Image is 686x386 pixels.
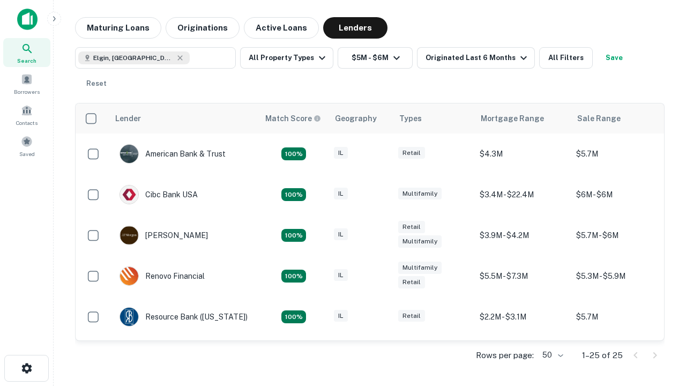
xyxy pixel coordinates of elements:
div: Lender [115,112,141,125]
button: Maturing Loans [75,17,161,39]
div: Matching Properties: 4, hasApolloMatch: undefined [281,188,306,201]
th: Sale Range [571,103,667,133]
div: Cibc Bank USA [120,185,198,204]
iframe: Chat Widget [632,300,686,352]
div: Matching Properties: 7, hasApolloMatch: undefined [281,147,306,160]
div: Mortgage Range [481,112,544,125]
div: IL [334,310,348,322]
div: Multifamily [398,235,442,248]
span: Borrowers [14,87,40,96]
td: $6M - $6M [571,174,667,215]
img: picture [120,267,138,285]
div: Matching Properties: 4, hasApolloMatch: undefined [281,310,306,323]
div: 50 [538,347,565,363]
td: $5.7M [571,133,667,174]
div: Retail [398,310,425,322]
div: Geography [335,112,377,125]
td: $4M [474,337,571,378]
button: Active Loans [244,17,319,39]
span: Elgin, [GEOGRAPHIC_DATA], [GEOGRAPHIC_DATA] [93,53,174,63]
div: Multifamily [398,188,442,200]
img: capitalize-icon.png [17,9,38,30]
p: 1–25 of 25 [582,349,623,362]
div: Capitalize uses an advanced AI algorithm to match your search with the best lender. The match sco... [265,113,321,124]
div: Resource Bank ([US_STATE]) [120,307,248,326]
span: Saved [19,150,35,158]
button: Save your search to get updates of matches that match your search criteria. [597,47,631,69]
h6: Match Score [265,113,319,124]
td: $4.3M [474,133,571,174]
td: $5.5M - $7.3M [474,256,571,296]
td: $5.3M - $5.9M [571,256,667,296]
th: Mortgage Range [474,103,571,133]
div: Sale Range [577,112,621,125]
button: Originations [166,17,240,39]
img: picture [120,226,138,244]
th: Capitalize uses an advanced AI algorithm to match your search with the best lender. The match sco... [259,103,329,133]
td: $2.2M - $3.1M [474,296,571,337]
button: All Property Types [240,47,333,69]
div: American Bank & Trust [120,144,226,164]
button: All Filters [539,47,593,69]
th: Lender [109,103,259,133]
td: $3.9M - $4.2M [474,215,571,256]
div: Types [399,112,422,125]
div: IL [334,269,348,281]
span: Contacts [16,118,38,127]
div: Retail [398,221,425,233]
a: Borrowers [3,69,50,98]
div: Matching Properties: 4, hasApolloMatch: undefined [281,229,306,242]
td: $5.7M - $6M [571,215,667,256]
img: picture [120,185,138,204]
td: $5.7M [571,296,667,337]
td: $5.6M [571,337,667,378]
div: Renovo Financial [120,266,205,286]
div: IL [334,147,348,159]
button: Reset [79,73,114,94]
td: $3.4M - $22.4M [474,174,571,215]
img: picture [120,145,138,163]
th: Types [393,103,474,133]
div: Retail [398,147,425,159]
button: Originated Last 6 Months [417,47,535,69]
button: Lenders [323,17,387,39]
div: Multifamily [398,262,442,274]
span: Search [17,56,36,65]
img: picture [120,308,138,326]
button: $5M - $6M [338,47,413,69]
th: Geography [329,103,393,133]
div: Retail [398,276,425,288]
div: [PERSON_NAME] [120,226,208,245]
a: Saved [3,131,50,160]
a: Contacts [3,100,50,129]
div: Matching Properties: 4, hasApolloMatch: undefined [281,270,306,283]
div: IL [334,188,348,200]
p: Rows per page: [476,349,534,362]
a: Search [3,38,50,67]
div: IL [334,228,348,241]
div: Originated Last 6 Months [426,51,530,64]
